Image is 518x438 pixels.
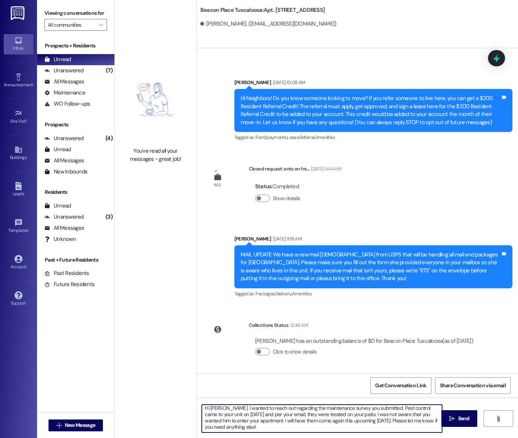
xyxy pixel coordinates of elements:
[200,6,325,14] b: Beacon Place Tuscaloosa: Apt. [STREET_ADDRESS]
[4,143,33,163] a: Buildings
[4,289,33,309] a: Support
[292,291,312,297] span: Amenities
[375,382,426,389] span: Get Conversation Link
[288,321,308,329] div: 12:46 AM
[273,348,317,356] label: Click to show details
[4,107,33,127] a: Site Visit •
[234,288,512,299] div: Tagged as:
[44,224,84,232] div: All Messages
[44,89,85,97] div: Maintenance
[44,78,84,86] div: All Messages
[56,422,62,428] i: 
[44,213,84,221] div: Unanswered
[27,117,28,123] span: •
[44,146,71,153] div: Unread
[458,415,469,422] span: Send
[202,405,442,432] textarea: Hi [PERSON_NAME]. I wanted to reach out regarding the maintenance survey you submitted. Pest cont...
[37,42,114,50] div: Prospects + Residents
[49,419,103,431] button: New Message
[271,235,302,243] div: [DATE] 9:18 AM
[435,377,511,394] button: Share Conversation via email
[255,291,291,297] span: Packages/delivery ,
[255,134,287,140] span: Rent/payments ,
[315,134,335,140] span: Amenities
[44,67,84,74] div: Unanswered
[287,134,299,140] span: Lease ,
[44,135,84,142] div: Unanswered
[33,81,34,86] span: •
[449,416,455,422] i: 
[200,20,337,28] div: [PERSON_NAME]. ([EMAIL_ADDRESS][DOMAIN_NAME])
[241,251,501,283] div: MAIL UPDATE We have a new mail [DEMOGRAPHIC_DATA] from USPS that will be handling all mail and pa...
[4,180,33,200] a: Leads
[44,100,90,108] div: WO Follow-ups
[214,181,221,189] div: WO
[104,133,114,144] div: (4)
[65,421,95,429] span: New Message
[249,165,341,175] div: Closed request: ants on fro...
[249,321,288,329] div: Collections Status
[4,34,33,54] a: Inbox
[234,235,512,245] div: [PERSON_NAME]
[123,147,188,163] div: You've read all your messages - great job!
[48,19,95,31] input: All communities
[11,6,26,20] img: ResiDesk Logo
[44,168,87,176] div: New Inbounds
[44,281,94,288] div: Future Residents
[271,79,305,86] div: [DATE] 10:08 AM
[44,235,76,243] div: Unknown
[99,22,103,28] i: 
[44,157,84,165] div: All Messages
[29,227,30,232] span: •
[123,56,188,143] img: empty-state
[441,410,477,427] button: Send
[273,195,300,202] label: Show details
[44,202,71,210] div: Unread
[241,94,501,126] div: Hi Neighbors! Do you know someone looking to move? If you refer someone to live here, you can get...
[440,382,506,389] span: Share Conversation via email
[37,256,114,264] div: Past + Future Residents
[104,211,114,223] div: (3)
[44,56,71,63] div: Unread
[309,165,341,173] div: [DATE] 4:44 AM
[300,134,315,140] span: Referral ,
[370,377,431,394] button: Get Conversation Link
[37,188,114,196] div: Residents
[44,7,107,19] label: Viewing conversations for
[44,269,89,277] div: Past Residents
[4,253,33,273] a: Account
[255,181,303,192] div: : Completed
[37,121,114,129] div: Prospects
[255,337,473,345] div: [PERSON_NAME] has an outstanding balance of $0 for Beacon Place Tuscaloosa (as of [DATE])
[104,65,114,76] div: (7)
[255,183,272,190] b: Status
[234,132,512,143] div: Tagged as:
[234,79,512,89] div: [PERSON_NAME]
[495,416,501,422] i: 
[4,216,33,236] a: Templates •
